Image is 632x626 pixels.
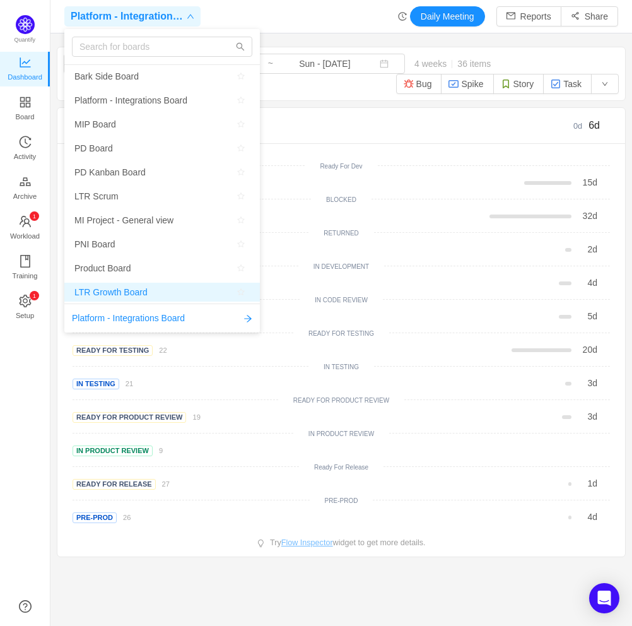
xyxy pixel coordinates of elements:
[8,64,42,90] span: Dashboard
[32,291,35,300] p: 1
[589,583,619,613] div: Open Intercom Messenger
[587,411,592,422] span: 3
[232,165,250,180] button: icon: star
[583,211,597,221] span: d
[232,237,250,252] button: icon: star
[308,430,374,437] small: IN PRODUCT REVIEW
[232,261,250,276] button: icon: star
[496,6,561,27] button: icon: mailReports
[74,259,131,278] span: Product Board
[501,79,511,89] img: 10315
[583,177,593,187] span: 15
[30,291,39,300] sup: 1
[587,244,597,254] span: d
[293,397,389,404] small: READY FOR PRODUCT REVIEW
[243,314,252,323] i: icon: arrow-right
[73,446,153,456] span: In Product Review
[587,311,592,321] span: 5
[313,263,369,270] small: IN DEVELOPMENT
[583,177,597,187] span: d
[16,104,35,129] span: Board
[587,478,592,488] span: 1
[14,144,36,169] span: Activity
[74,163,146,182] span: PD Kanban Board
[153,445,163,455] a: 9
[73,379,119,389] span: In Testing
[73,345,153,356] span: Ready for Testing
[236,42,245,51] i: icon: search
[587,512,597,522] span: d
[156,478,170,488] a: 27
[117,512,131,522] a: 26
[324,230,359,237] small: RETURNED
[583,345,593,355] span: 20
[587,378,597,388] span: d
[396,74,442,94] button: Bug
[380,59,389,68] i: icon: calendar
[573,121,588,131] small: 0d
[587,478,597,488] span: d
[274,57,376,71] input: End date
[587,512,592,522] span: 4
[19,56,32,69] i: icon: line-chart
[257,540,265,548] i: icon: bulb
[588,120,600,131] span: 6d
[16,15,35,34] img: Quantify
[159,447,163,454] small: 9
[410,6,485,27] button: Daily Meeting
[126,380,133,387] small: 21
[10,223,40,249] span: Workload
[587,411,597,422] span: d
[74,115,116,134] span: MIP Board
[326,196,356,203] small: BLOCKED
[232,69,250,84] button: icon: star
[74,139,113,158] span: PD Board
[186,411,200,422] a: 19
[12,263,37,288] span: Training
[315,297,368,304] small: IN CODE REVIEW
[123,514,131,521] small: 26
[19,600,32,613] a: icon: question-circle
[270,537,426,549] p: Try widget to get more details.
[19,57,32,82] a: Dashboard
[405,59,500,69] span: 4 weeks
[324,363,359,370] small: IN TESTING
[19,295,32,307] i: icon: setting
[232,93,250,108] button: icon: star
[162,480,170,488] small: 27
[72,312,185,325] span: Platform - Integrations Board
[587,278,597,288] span: d
[74,283,148,302] span: LTR Growth Board
[232,285,250,300] button: icon: star
[591,74,619,94] button: icon: down
[232,213,250,228] button: icon: star
[19,256,32,281] a: Training
[457,59,491,69] span: 36 items
[19,255,32,268] i: icon: book
[493,74,544,94] button: Story
[19,216,32,241] a: icon: teamWorkload
[16,303,34,328] span: Setup
[159,346,167,354] small: 22
[32,211,35,221] p: 1
[15,37,36,43] span: Quantify
[74,91,187,110] span: Platform - Integrations Board
[19,215,32,228] i: icon: team
[587,311,597,321] span: d
[74,67,139,86] span: Bark Side Board
[13,184,37,209] span: Archive
[583,211,593,221] span: 32
[308,330,374,337] small: READY FOR TESTING
[561,6,618,27] button: icon: share-altShare
[543,74,592,94] button: Task
[19,175,32,188] i: icon: gold
[119,378,133,388] a: 21
[72,37,252,57] input: Search for boards
[73,412,186,423] span: Ready for Product Review
[192,413,200,421] small: 19
[153,345,167,355] a: 22
[73,512,117,523] span: Pre-Prod
[587,378,592,388] span: 3
[587,244,592,254] span: 2
[583,345,597,355] span: d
